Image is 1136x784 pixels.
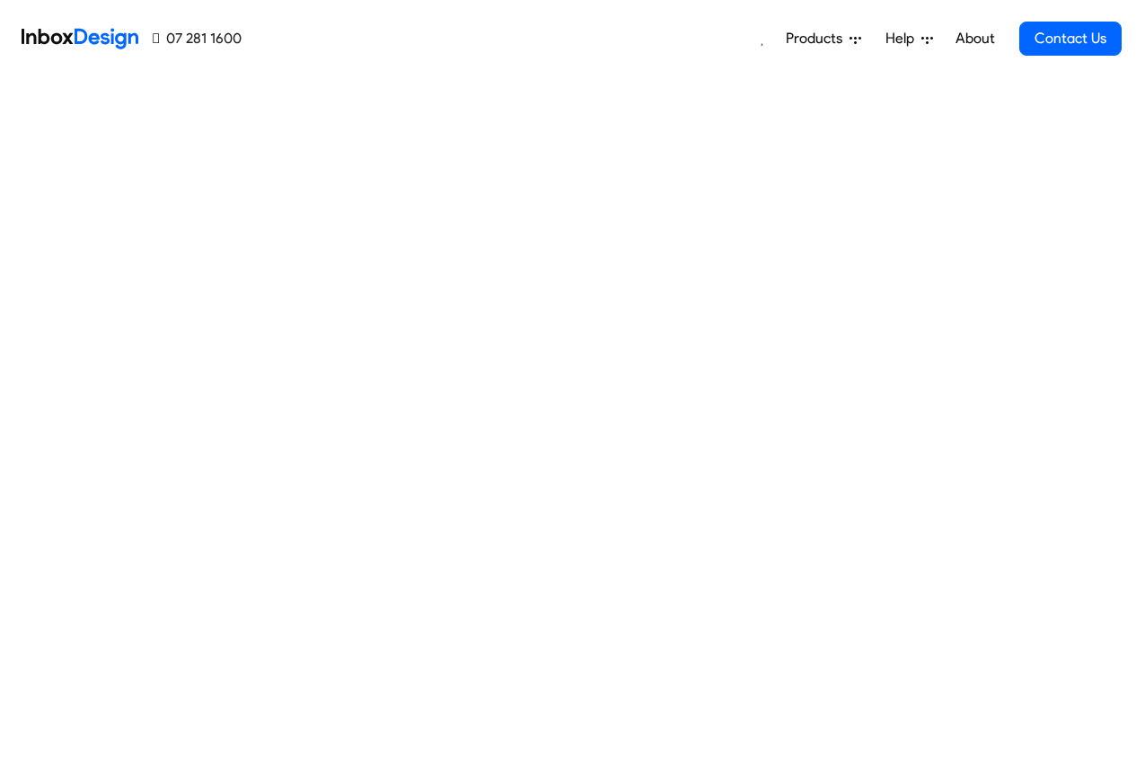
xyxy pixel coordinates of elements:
a: 07 281 1600 [153,28,242,49]
a: Contact Us [1019,22,1122,56]
a: About [950,21,1000,57]
a: Help [878,21,940,57]
span: Help [885,28,921,49]
a: Products [779,21,868,57]
span: Products [786,28,850,49]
